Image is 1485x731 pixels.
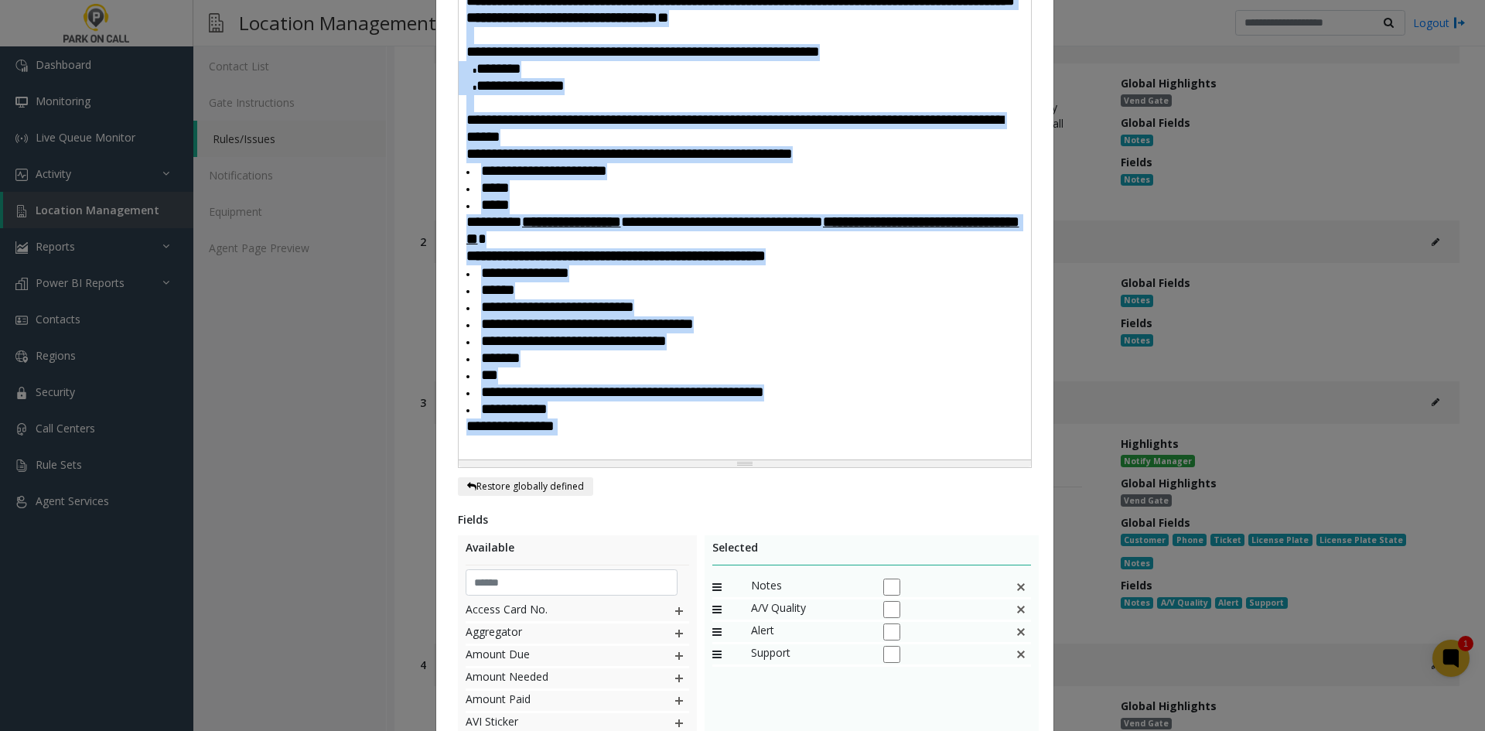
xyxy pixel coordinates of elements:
[712,539,1032,565] div: Selected
[466,539,689,565] div: Available
[673,623,685,644] img: plusIcon.svg
[1015,644,1027,664] img: This is a default field and cannot be deleted.
[466,623,641,644] span: Aggregator
[466,601,641,621] span: Access Card No.
[466,646,641,666] span: Amount Due
[673,668,685,688] img: plusIcon.svg
[751,644,867,664] span: Support
[459,460,1031,467] div: Resize
[466,691,641,711] span: Amount Paid
[458,511,1032,528] div: Fields
[1015,577,1027,597] img: This is a default field and cannot be deleted.
[751,577,867,597] span: Notes
[673,601,685,621] img: plusIcon.svg
[673,691,685,711] img: plusIcon.svg
[751,599,867,620] span: A/V Quality
[673,646,685,666] img: plusIcon.svg
[751,622,867,642] span: Alert
[1015,599,1027,620] img: This is a default field and cannot be deleted.
[458,477,593,496] button: Restore globally defined
[466,668,641,688] span: Amount Needed
[1015,622,1027,642] img: This is a default field and cannot be deleted.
